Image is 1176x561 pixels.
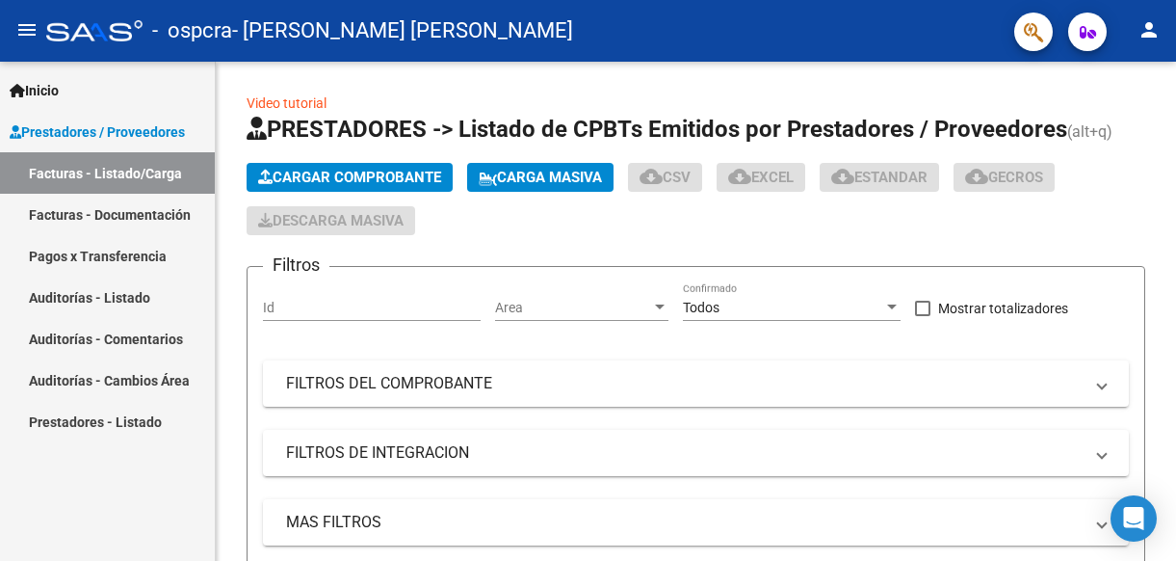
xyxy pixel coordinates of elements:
mat-panel-title: FILTROS DE INTEGRACION [286,442,1083,464]
mat-expansion-panel-header: FILTROS DEL COMPROBANTE [263,361,1129,407]
mat-icon: cloud_download [640,165,663,188]
span: Inicio [10,80,59,101]
button: Gecros [954,163,1055,192]
mat-icon: person [1137,18,1161,41]
mat-panel-title: FILTROS DEL COMPROBANTE [286,373,1083,394]
span: Carga Masiva [479,169,602,186]
mat-icon: menu [15,18,39,41]
h3: Filtros [263,252,329,279]
button: EXCEL [717,163,805,192]
span: CSV [640,169,691,186]
div: Open Intercom Messenger [1111,495,1157,542]
a: Video tutorial [247,95,327,111]
mat-icon: cloud_download [965,165,988,188]
span: Descarga Masiva [258,212,404,229]
span: - ospcra [152,10,232,52]
mat-expansion-panel-header: MAS FILTROS [263,499,1129,546]
span: Mostrar totalizadores [938,297,1068,320]
mat-expansion-panel-header: FILTROS DE INTEGRACION [263,430,1129,476]
span: Cargar Comprobante [258,169,441,186]
span: Estandar [831,169,928,186]
span: Gecros [965,169,1043,186]
mat-icon: cloud_download [728,165,751,188]
span: - [PERSON_NAME] [PERSON_NAME] [232,10,573,52]
mat-panel-title: MAS FILTROS [286,512,1083,533]
span: Prestadores / Proveedores [10,121,185,143]
span: (alt+q) [1067,122,1112,141]
button: Descarga Masiva [247,206,415,235]
mat-icon: cloud_download [831,165,854,188]
span: Area [495,300,651,316]
button: CSV [628,163,702,192]
span: EXCEL [728,169,794,186]
span: Todos [683,300,719,315]
span: PRESTADORES -> Listado de CPBTs Emitidos por Prestadores / Proveedores [247,116,1067,143]
button: Cargar Comprobante [247,163,453,192]
button: Estandar [820,163,939,192]
button: Carga Masiva [467,163,614,192]
app-download-masive: Descarga masiva de comprobantes (adjuntos) [247,206,415,235]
